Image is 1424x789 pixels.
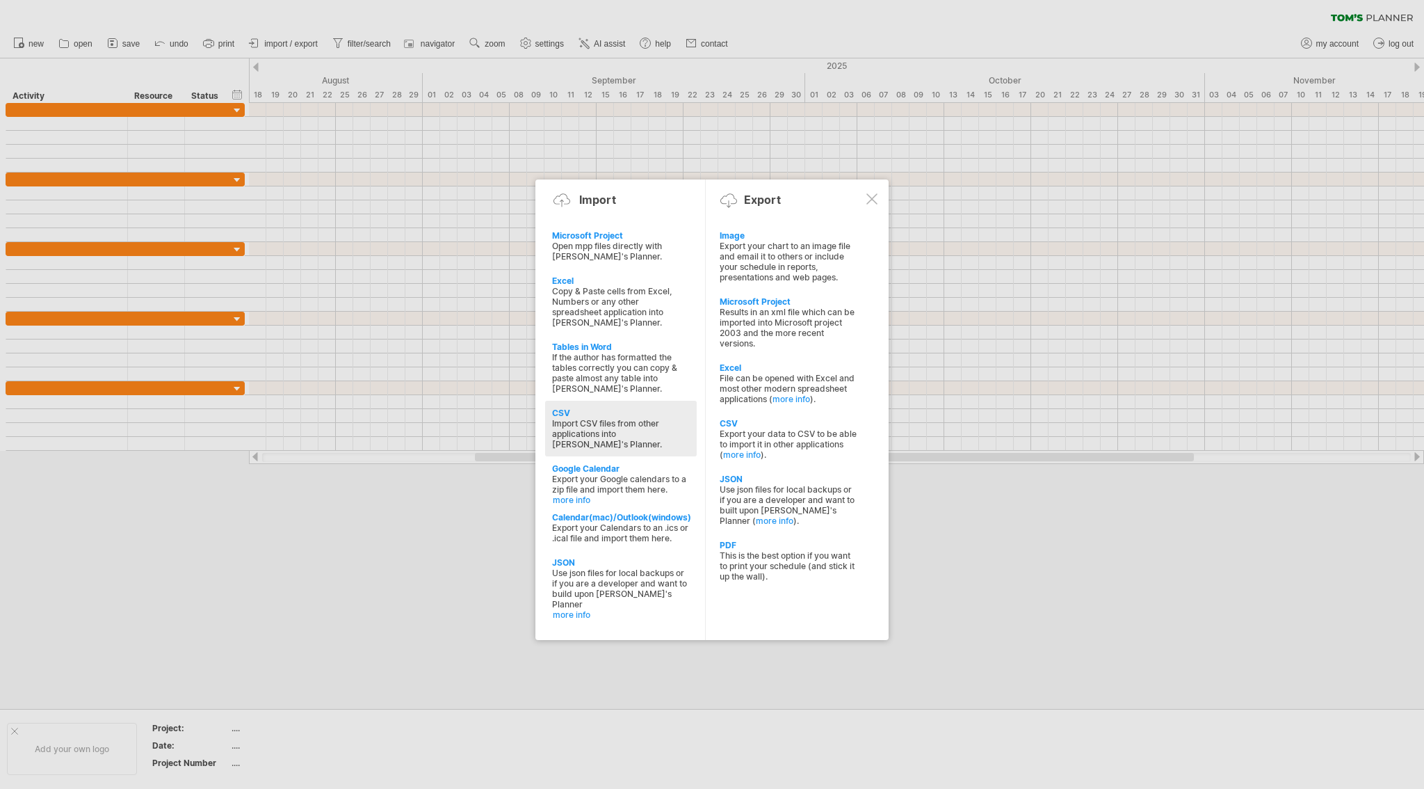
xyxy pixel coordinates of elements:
[720,373,857,404] div: File can be opened with Excel and most other modern spreadsheet applications ( ).
[720,550,857,582] div: This is the best option if you want to print your schedule (and stick it up the wall).
[720,474,857,484] div: JSON
[720,484,857,526] div: Use json files for local backups or if you are a developer and want to built upon [PERSON_NAME]'s...
[723,449,761,460] a: more info
[744,193,781,207] div: Export
[720,241,857,282] div: Export your chart to an image file and email it to others or include your schedule in reports, pr...
[720,540,857,550] div: PDF
[720,429,857,460] div: Export your data to CSV to be able to import it in other applications ( ).
[552,286,690,328] div: Copy & Paste cells from Excel, Numbers or any other spreadsheet application into [PERSON_NAME]'s ...
[552,352,690,394] div: If the author has formatted the tables correctly you can copy & paste almost any table into [PERS...
[720,307,857,349] div: Results in an xml file which can be imported into Microsoft project 2003 and the more recent vers...
[756,516,793,526] a: more info
[720,362,857,373] div: Excel
[552,342,690,352] div: Tables in Word
[553,495,690,505] a: more info
[552,276,690,286] div: Excel
[579,193,616,207] div: Import
[720,296,857,307] div: Microsoft Project
[553,609,690,620] a: more info
[772,394,810,404] a: more info
[720,230,857,241] div: Image
[720,418,857,429] div: CSV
